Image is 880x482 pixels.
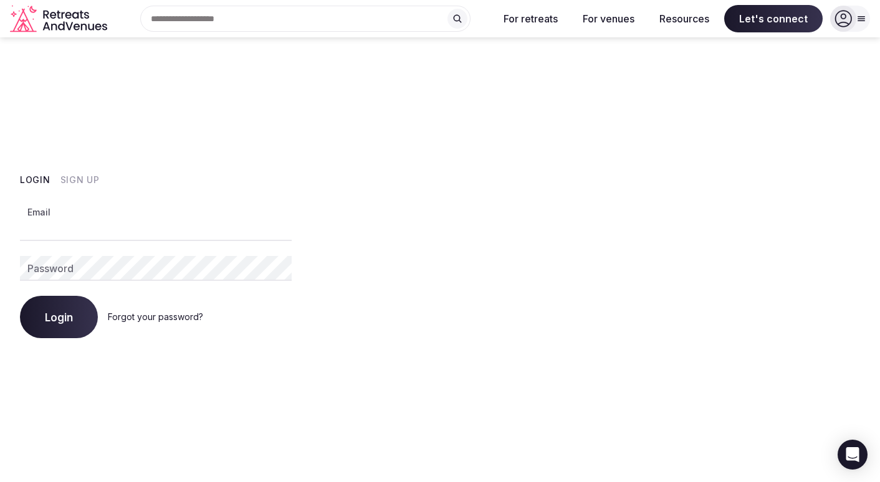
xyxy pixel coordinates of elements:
[108,311,203,322] a: Forgot your password?
[60,174,100,186] button: Sign Up
[494,5,568,32] button: For retreats
[649,5,719,32] button: Resources
[724,5,823,32] span: Let's connect
[25,206,53,219] label: Email
[312,37,880,475] img: My Account Background
[838,440,868,470] div: Open Intercom Messenger
[20,296,98,338] button: Login
[573,5,644,32] button: For venues
[20,174,50,186] button: Login
[45,311,73,323] span: Login
[10,5,110,33] svg: Retreats and Venues company logo
[10,5,110,33] a: Visit the homepage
